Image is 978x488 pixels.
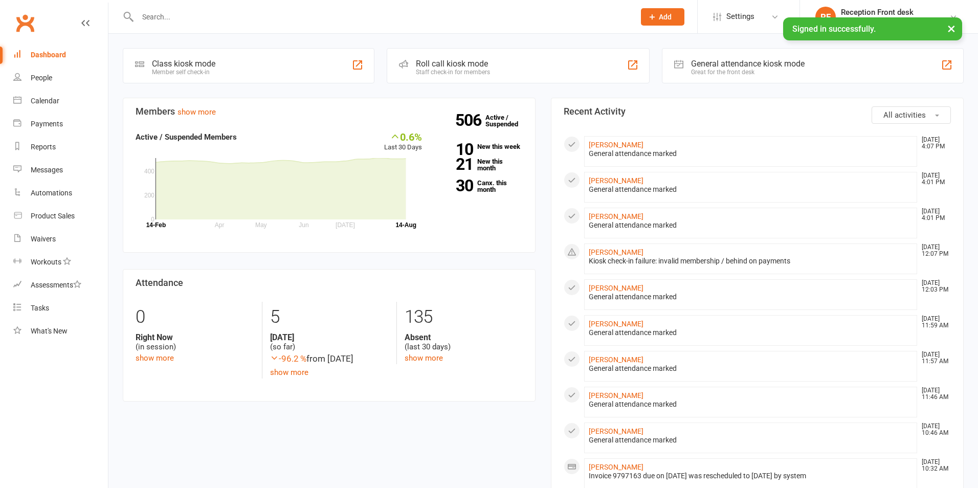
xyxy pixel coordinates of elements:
a: 30Canx. this month [437,180,523,193]
div: Class kiosk mode [152,59,215,69]
time: [DATE] 11:46 AM [917,387,950,401]
span: All activities [883,110,926,120]
div: Calendar [31,97,59,105]
a: People [13,66,108,90]
span: -96.2 % [270,353,306,364]
div: Tasks [31,304,49,312]
strong: 21 [437,157,473,172]
a: Tasks [13,297,108,320]
time: [DATE] 11:57 AM [917,351,950,365]
h3: Members [136,106,523,117]
strong: 506 [455,113,485,128]
a: show more [177,107,216,117]
h3: Recent Activity [564,106,951,117]
a: [PERSON_NAME] [589,212,643,220]
a: Payments [13,113,108,136]
div: Payments [31,120,63,128]
div: What's New [31,327,68,335]
a: What's New [13,320,108,343]
a: 21New this month [437,158,523,171]
div: General attendance marked [589,328,913,337]
div: [DEMOGRAPHIC_DATA] Elite Team [841,17,949,26]
a: [PERSON_NAME] [589,284,643,292]
a: 506Active / Suspended [485,106,530,135]
time: [DATE] 4:07 PM [917,137,950,150]
time: [DATE] 10:46 AM [917,423,950,436]
div: Roll call kiosk mode [416,59,490,69]
div: Kiosk check-in failure: invalid membership / behind on payments [589,257,913,265]
div: Last 30 Days [384,131,422,153]
a: [PERSON_NAME] [589,391,643,400]
time: [DATE] 4:01 PM [917,172,950,186]
span: Settings [726,5,754,28]
div: 5 [270,302,388,332]
a: [PERSON_NAME] [589,356,643,364]
strong: 10 [437,142,473,157]
div: Waivers [31,235,56,243]
a: Waivers [13,228,108,251]
div: People [31,74,52,82]
div: RF [815,7,836,27]
div: General attendance marked [589,400,913,409]
a: Product Sales [13,205,108,228]
a: [PERSON_NAME] [589,141,643,149]
span: Signed in successfully. [792,24,876,34]
div: General attendance kiosk mode [691,59,805,69]
button: All activities [872,106,951,124]
input: Search... [135,10,628,24]
div: General attendance marked [589,185,913,194]
div: Workouts [31,258,61,266]
time: [DATE] 11:59 AM [917,316,950,329]
div: Product Sales [31,212,75,220]
strong: Absent [405,332,523,342]
div: General attendance marked [589,293,913,301]
span: Add [659,13,672,21]
div: General attendance marked [589,364,913,373]
a: [PERSON_NAME] [589,248,643,256]
a: Dashboard [13,43,108,66]
strong: 30 [437,178,473,193]
div: Reports [31,143,56,151]
a: [PERSON_NAME] [589,176,643,185]
div: Member self check-in [152,69,215,76]
button: × [942,17,961,39]
div: from [DATE] [270,352,388,366]
div: General attendance marked [589,221,913,230]
div: Reception Front desk [841,8,949,17]
div: 0.6% [384,131,422,142]
div: Automations [31,189,72,197]
a: show more [136,353,174,363]
a: show more [405,353,443,363]
h3: Attendance [136,278,523,288]
div: General attendance marked [589,149,913,158]
strong: Active / Suspended Members [136,132,237,142]
a: show more [270,368,308,377]
div: Invoice 9797163 due on [DATE] was rescheduled to [DATE] by system [589,472,913,480]
div: (so far) [270,332,388,352]
div: Staff check-in for members [416,69,490,76]
a: 10New this week [437,143,523,150]
div: (in session) [136,332,254,352]
a: Assessments [13,274,108,297]
a: [PERSON_NAME] [589,320,643,328]
div: General attendance marked [589,436,913,445]
a: Messages [13,159,108,182]
time: [DATE] 12:07 PM [917,244,950,257]
div: (last 30 days) [405,332,523,352]
a: Calendar [13,90,108,113]
time: [DATE] 12:03 PM [917,280,950,293]
div: 135 [405,302,523,332]
button: Add [641,8,684,26]
a: Clubworx [12,10,38,36]
strong: [DATE] [270,332,388,342]
div: Assessments [31,281,81,289]
time: [DATE] 10:32 AM [917,459,950,472]
div: Messages [31,166,63,174]
a: Workouts [13,251,108,274]
strong: Right Now [136,332,254,342]
a: [PERSON_NAME] [589,427,643,435]
a: [PERSON_NAME] [589,463,643,471]
time: [DATE] 4:01 PM [917,208,950,221]
div: 0 [136,302,254,332]
a: Automations [13,182,108,205]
